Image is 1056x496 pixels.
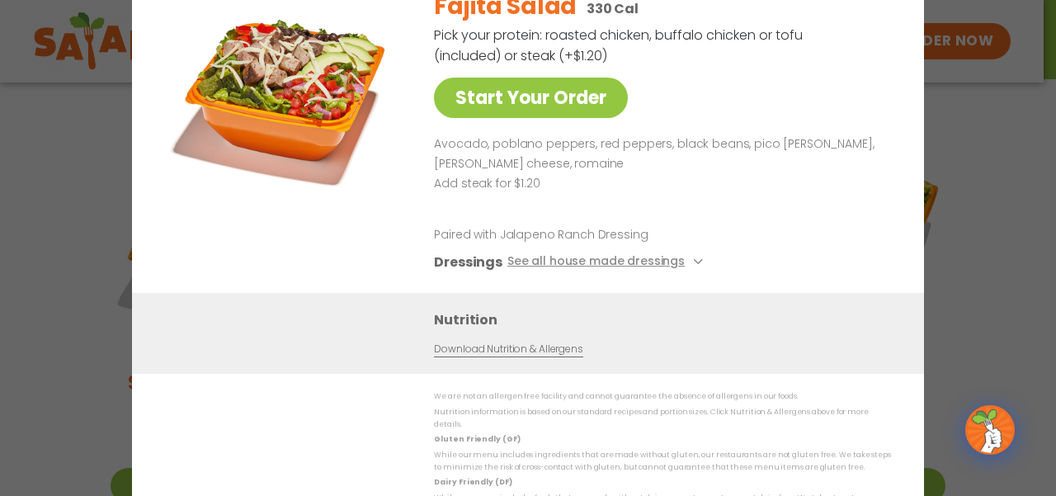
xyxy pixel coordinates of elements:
[967,407,1013,453] img: wpChatIcon
[434,78,628,118] a: Start Your Order
[434,226,739,243] p: Paired with Jalapeno Ranch Dressing
[434,342,582,357] a: Download Nutrition & Allergens
[434,477,511,487] strong: Dairy Friendly (DF)
[434,406,891,432] p: Nutrition information is based on our standard recipes and portion sizes. Click Nutrition & Aller...
[434,390,891,403] p: We are not an allergen free facility and cannot guarantee the absence of allergens in our foods.
[434,135,884,174] p: Avocado, poblano peppers, red peppers, black beans, pico [PERSON_NAME], [PERSON_NAME] cheese, rom...
[507,252,708,272] button: See all house made dressings
[434,25,805,66] p: Pick your protein: roasted chicken, buffalo chicken or tofu (included) or steak (+$1.20)
[434,449,891,475] p: While our menu includes ingredients that are made without gluten, our restaurants are not gluten ...
[434,434,520,444] strong: Gluten Friendly (GF)
[434,174,884,194] p: Add steak for $1.20
[434,309,899,330] h3: Nutrition
[434,252,502,272] h3: Dressings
